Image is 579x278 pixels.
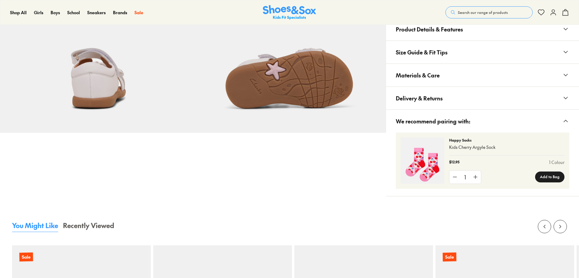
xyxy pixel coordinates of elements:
span: Search our range of products [458,10,508,15]
button: Delivery & Returns [386,87,579,110]
p: Kids Cherry Argyle Sock [449,144,564,150]
button: Recently Viewed [63,221,114,232]
a: School [67,9,80,16]
span: Sale [134,9,143,15]
a: Shoes & Sox [263,5,316,20]
p: $12.95 [449,159,459,165]
a: Sneakers [87,9,106,16]
a: Sale [134,9,143,16]
span: Shop All [10,9,27,15]
span: Size Guide & Fit Tips [396,43,448,61]
button: You Might Like [12,221,58,232]
button: Search our range of products [445,6,533,18]
span: We recommend pairing with: [396,112,470,130]
span: Sneakers [87,9,106,15]
img: 4-543651_1 [401,137,444,184]
a: Brands [113,9,127,16]
button: Materials & Care [386,64,579,87]
a: 1 Colour [549,159,564,165]
button: Product Details & Features [386,18,579,41]
span: Brands [113,9,127,15]
img: SNS_Logo_Responsive.svg [263,5,316,20]
button: Add to Bag [535,172,564,182]
span: Delivery & Returns [396,89,443,107]
span: School [67,9,80,15]
span: Girls [34,9,43,15]
p: Sale [19,252,33,261]
span: Materials & Care [396,66,440,84]
a: Girls [34,9,43,16]
a: Shop All [10,9,27,16]
span: Product Details & Features [396,20,463,38]
button: Size Guide & Fit Tips [386,41,579,64]
p: Sale [443,252,456,261]
p: Happy Socks [449,137,564,143]
div: 1 [460,171,470,184]
span: Boys [51,9,60,15]
button: We recommend pairing with: [386,110,579,132]
a: Boys [51,9,60,16]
